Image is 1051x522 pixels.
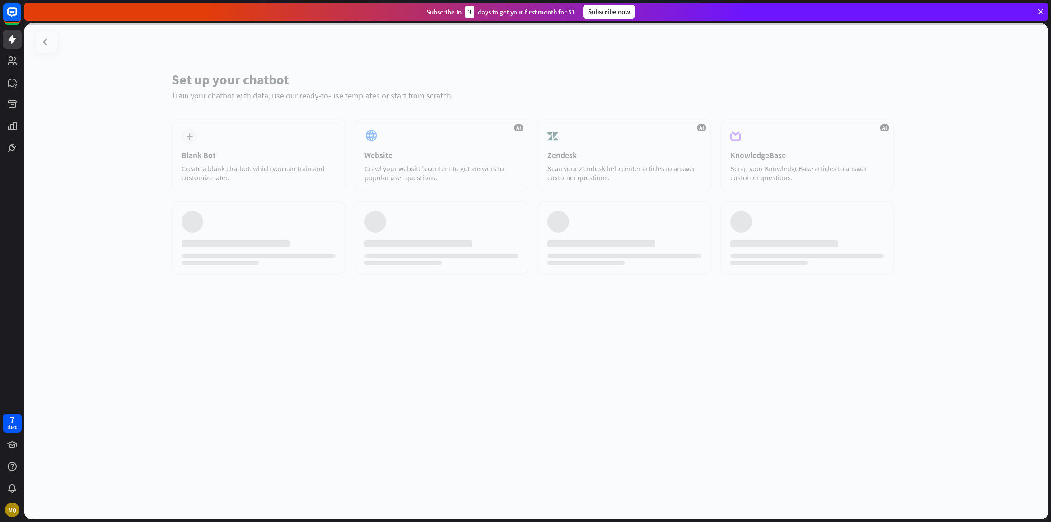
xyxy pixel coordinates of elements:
[10,416,14,424] div: 7
[5,503,19,517] div: MQ
[8,424,17,430] div: days
[3,414,22,433] a: 7 days
[465,6,474,18] div: 3
[426,6,575,18] div: Subscribe in days to get your first month for $1
[583,5,635,19] div: Subscribe now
